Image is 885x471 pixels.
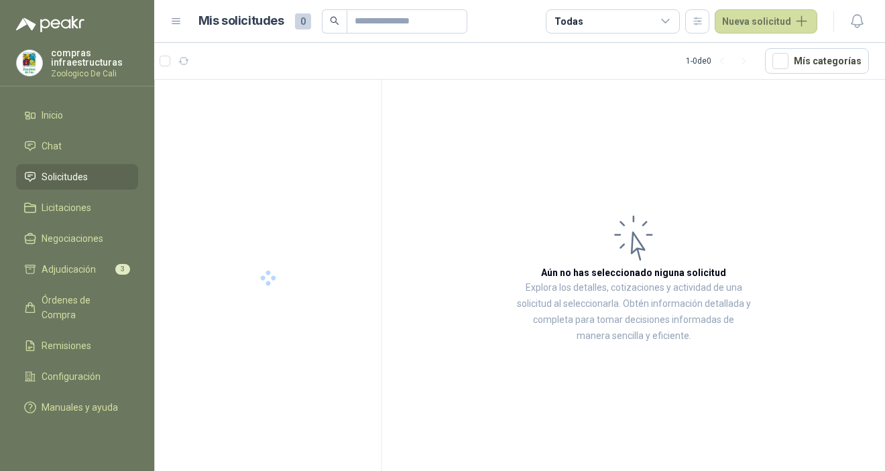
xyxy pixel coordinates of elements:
span: Licitaciones [42,200,91,215]
a: Licitaciones [16,195,138,220]
p: compras infraestructuras [51,48,138,67]
span: Chat [42,139,62,153]
span: 0 [295,13,311,29]
a: Negociaciones [16,226,138,251]
div: Todas [554,14,583,29]
a: Manuales y ayuda [16,395,138,420]
h1: Mis solicitudes [198,11,284,31]
span: Configuración [42,369,101,384]
span: Manuales y ayuda [42,400,118,415]
a: Inicio [16,103,138,128]
p: Zoologico De Cali [51,70,138,78]
span: Remisiones [42,338,91,353]
h3: Aún no has seleccionado niguna solicitud [541,265,726,280]
span: 3 [115,264,130,275]
a: Chat [16,133,138,159]
div: 1 - 0 de 0 [686,50,754,72]
span: Órdenes de Compra [42,293,125,322]
a: Órdenes de Compra [16,287,138,328]
button: Mís categorías [765,48,869,74]
button: Nueva solicitud [715,9,817,33]
a: Adjudicación3 [16,257,138,282]
a: Remisiones [16,333,138,358]
span: search [330,16,339,25]
a: Solicitudes [16,164,138,190]
a: Configuración [16,364,138,389]
span: Adjudicación [42,262,96,277]
img: Logo peakr [16,16,84,32]
span: Inicio [42,108,63,123]
span: Solicitudes [42,170,88,184]
span: Negociaciones [42,231,103,246]
img: Company Logo [17,50,42,76]
p: Explora los detalles, cotizaciones y actividad de una solicitud al seleccionarla. Obtén informaci... [516,280,751,344]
